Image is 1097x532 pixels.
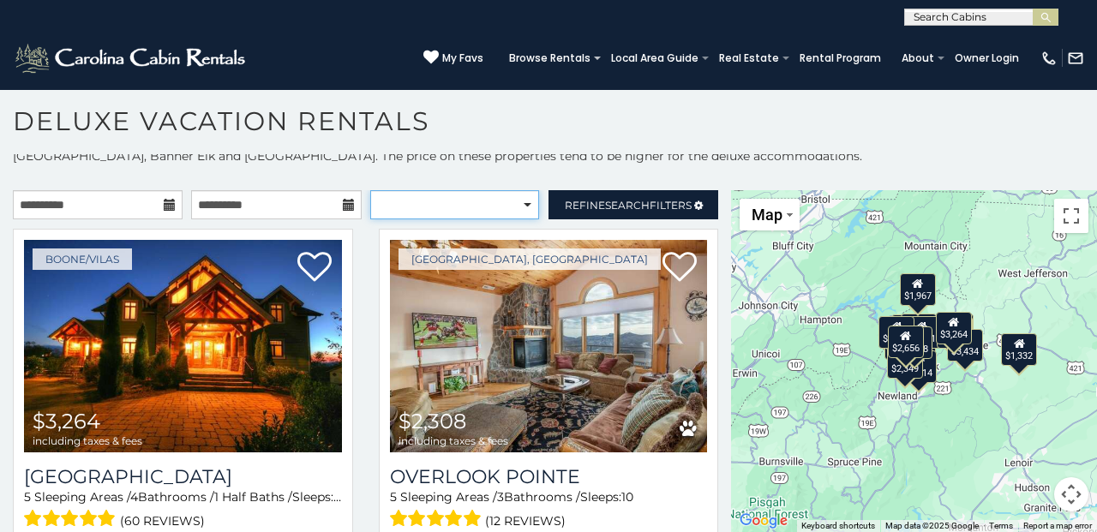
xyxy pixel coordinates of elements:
span: $2,308 [399,409,466,433]
a: Open this area in Google Maps (opens a new window) [735,510,792,532]
button: Keyboard shortcuts [801,520,875,532]
img: Wilderness Lodge [24,240,342,452]
div: $1,967 [899,272,935,305]
span: My Favs [442,51,483,66]
a: RefineSearchFilters [548,190,718,219]
a: Overlook Pointe $2,308 including taxes & fees [390,240,708,452]
a: Local Area Guide [602,46,707,70]
div: Sleeping Areas / Bathrooms / Sleeps: [390,488,708,532]
img: Google [735,510,792,532]
div: $2,349 [887,345,923,378]
a: [GEOGRAPHIC_DATA], [GEOGRAPHIC_DATA] [399,248,661,270]
span: (12 reviews) [485,510,566,532]
div: $2,656 [887,325,923,357]
a: Terms [989,521,1013,530]
a: [GEOGRAPHIC_DATA] [24,465,342,488]
span: (60 reviews) [120,510,205,532]
a: Add to favorites [662,250,697,286]
a: Browse Rentals [501,46,599,70]
div: $2,322 [901,314,937,346]
img: Overlook Pointe [390,240,708,452]
span: 5 [390,489,397,505]
button: Change map style [740,199,800,230]
a: Add to favorites [297,250,332,286]
img: mail-regular-white.png [1067,50,1084,67]
span: $3,264 [33,409,100,433]
span: Map data ©2025 Google [885,521,979,530]
a: Report a map error [1023,521,1092,530]
a: About [893,46,943,70]
span: 5 [24,489,31,505]
div: $1,332 [1001,332,1037,365]
a: Owner Login [946,46,1028,70]
div: $3,264 [935,311,971,344]
span: 10 [621,489,633,505]
div: $2,308 [896,326,932,359]
a: Real Estate [710,46,788,70]
button: Toggle fullscreen view [1054,199,1088,233]
span: Search [605,199,650,212]
div: $3,434 [947,329,983,362]
a: Wilderness Lodge $3,264 including taxes & fees [24,240,342,452]
div: $3,003 [878,316,914,349]
img: White-1-2.png [13,41,250,75]
div: $2,381 [903,315,939,348]
span: including taxes & fees [399,435,508,446]
span: including taxes & fees [33,435,142,446]
span: Map [752,206,782,224]
div: Sleeping Areas / Bathrooms / Sleeps: [24,488,342,532]
span: 4 [130,489,138,505]
a: Overlook Pointe [390,465,708,488]
img: phone-regular-white.png [1040,50,1058,67]
h3: Wilderness Lodge [24,465,342,488]
button: Map camera controls [1054,477,1088,511]
div: $3,014 [901,350,937,382]
a: Rental Program [791,46,890,70]
span: 3 [497,489,504,505]
a: My Favs [423,50,483,67]
a: Boone/Vilas [33,248,132,270]
span: 1 Half Baths / [214,489,292,505]
span: Refine Filters [565,199,692,212]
